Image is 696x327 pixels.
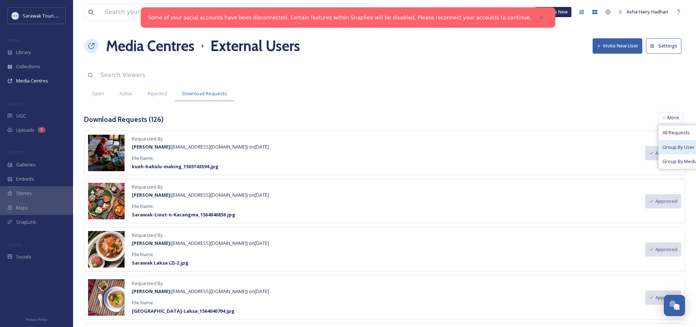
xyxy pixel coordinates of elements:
[132,143,269,150] span: ( [EMAIL_ADDRESS][DOMAIN_NAME] ) on [DATE]
[92,90,104,97] span: Open
[182,90,227,97] span: Download Requests
[26,315,47,323] a: Privacy Policy
[132,192,269,198] span: ( [EMAIL_ADDRESS][DOMAIN_NAME] ) on [DATE]
[119,90,132,97] span: Active
[88,279,125,316] img: 6dba278b-01a5-4647-b279-99ea9567e0bd.jpg
[627,8,668,15] span: Asha Hairy Hadhari
[132,280,269,287] span: Requested By
[662,144,695,151] span: Group By User
[88,135,125,171] img: e02c5588-7de3-493a-a0a3-9ccf2af347db.jpg
[16,63,40,70] span: Collections
[132,299,269,306] span: File Name
[38,127,45,133] div: 5
[535,7,571,17] a: What's New
[16,253,31,260] span: Socials
[16,219,36,226] span: SnapLink
[88,183,125,219] img: 16a0c7f3-dae7-4c66-93ca-9097788342f8.jpg
[593,38,642,53] button: Invite New User
[645,291,681,305] button: Approved
[7,38,20,43] span: MEDIA
[132,232,269,239] span: Requested By
[668,114,679,121] span: More
[132,288,269,295] span: ( [EMAIL_ADDRESS][DOMAIN_NAME] ) on [DATE]
[132,288,170,295] strong: [PERSON_NAME]
[132,240,170,246] strong: [PERSON_NAME]
[16,112,26,119] span: UGC
[97,67,267,83] input: Search Viewers
[132,251,269,258] span: File Name
[664,295,685,316] button: Open Chat
[26,317,47,322] span: Privacy Policy
[7,242,22,247] span: SOCIALS
[132,259,189,266] strong: Sarawak Laksa (2)-2.jpg
[88,231,125,268] img: f9bdc9e8-5b2a-423b-bbe5-b20d285641eb.jpg
[16,161,36,168] span: Galleries
[645,146,681,160] button: Approved
[132,211,235,218] strong: Sarawak-Linut-n-Kacangma_1564040856.jpg
[132,135,269,142] span: Requested By
[106,35,194,57] a: Media Centres
[7,101,23,107] span: COLLECT
[645,242,681,257] button: Approved
[645,194,681,208] button: Approved
[16,49,31,56] span: Library
[615,5,672,19] a: Asha Hairy Hadhari
[7,150,24,155] span: WIDGETS
[23,12,75,19] span: Sarawak Tourism Board
[662,129,690,136] span: All Requests
[101,4,316,20] input: Search your library
[132,192,170,198] strong: [PERSON_NAME]
[16,204,28,211] span: Maps
[132,143,170,150] strong: [PERSON_NAME]
[16,77,48,84] span: Media Centres
[16,176,34,182] span: Embeds
[84,114,164,125] h3: Download Requests ( 126 )
[646,38,685,53] a: Settings
[16,190,32,197] span: Stories
[132,184,269,191] span: Requested By
[132,163,218,170] strong: kueh-bahulu-making_1565143594.jpg
[132,240,269,246] span: ( [EMAIL_ADDRESS][DOMAIN_NAME] ) on [DATE]
[210,35,300,57] h1: External Users
[132,155,269,162] span: File Name
[132,308,235,314] strong: [GEOGRAPHIC_DATA]-Laksa_1564040794.jpg
[12,12,19,19] img: new%20smtd%20transparent%202%20copy%404x.png
[148,14,532,22] a: Some of your social accounts have been disconnected. Certain features within SnapSea will be disa...
[132,203,269,210] span: File Name
[646,38,681,53] button: Settings
[330,5,372,19] a: View all files
[148,90,167,97] span: Rejected
[16,127,34,134] span: Uploads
